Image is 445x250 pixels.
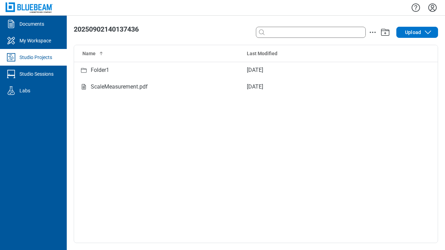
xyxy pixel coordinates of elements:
[91,83,148,91] div: ScaleMeasurement.pdf
[369,28,377,36] button: action-menu
[74,25,139,33] span: 20250902140137436
[6,35,17,46] svg: My Workspace
[19,70,54,77] div: Studio Sessions
[6,2,53,12] img: Bluebeam, Inc.
[427,2,438,14] button: Settings
[247,50,396,57] div: Last Modified
[6,18,17,30] svg: Documents
[19,54,52,61] div: Studio Projects
[396,27,438,38] button: Upload
[19,37,51,44] div: My Workspace
[82,50,236,57] div: Name
[19,20,44,27] div: Documents
[74,45,438,95] table: Studio items table
[405,29,421,36] span: Upload
[6,68,17,80] svg: Studio Sessions
[380,27,391,38] button: Add
[91,66,109,75] div: Folder1
[19,87,30,94] div: Labs
[241,78,401,95] td: [DATE]
[241,62,401,78] td: [DATE]
[6,85,17,96] svg: Labs
[6,52,17,63] svg: Studio Projects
